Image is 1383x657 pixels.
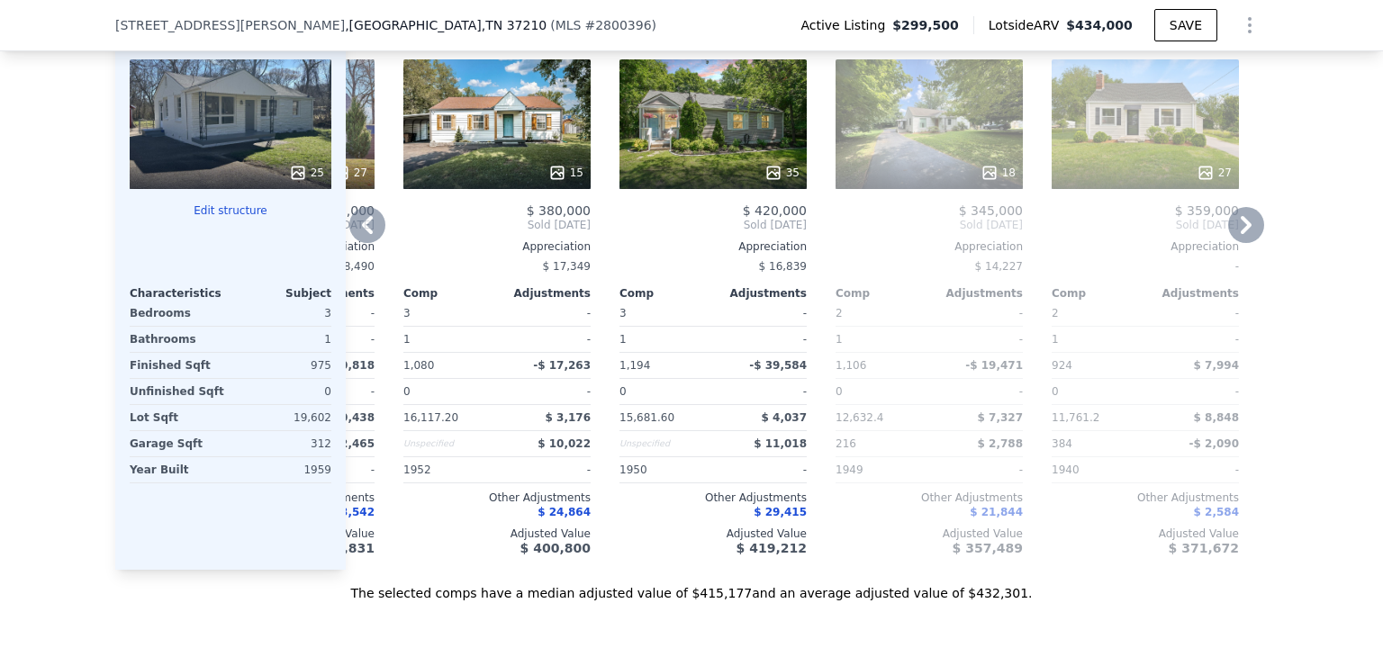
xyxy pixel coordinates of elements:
[115,570,1268,602] div: The selected comps have a median adjusted value of $415,177 and an average adjusted value of $432...
[234,353,331,378] div: 975
[403,385,411,398] span: 0
[836,385,843,398] span: 0
[548,164,583,182] div: 15
[501,379,591,404] div: -
[1149,457,1239,482] div: -
[978,411,1023,424] span: $ 7,327
[759,260,807,273] span: $ 16,839
[762,411,807,424] span: $ 4,037
[403,307,411,319] span: 3
[1149,379,1239,404] div: -
[970,506,1023,518] span: $ 21,844
[403,359,434,372] span: 1,080
[234,457,331,482] div: 1959
[619,286,713,301] div: Comp
[501,457,591,482] div: -
[619,411,674,424] span: 15,681.60
[619,385,627,398] span: 0
[321,359,375,372] span: $ 30,818
[130,431,227,456] div: Garage Sqft
[1052,307,1059,319] span: 2
[1052,411,1099,424] span: 11,761.2
[836,218,1023,232] span: Sold [DATE]
[230,286,331,301] div: Subject
[1175,203,1239,218] span: $ 359,000
[1194,506,1239,518] span: $ 2,584
[892,16,959,34] span: $299,500
[836,457,926,482] div: 1949
[836,490,1023,505] div: Other Adjustments
[929,286,1023,301] div: Adjustments
[1194,411,1239,424] span: $ 8,848
[717,301,807,326] div: -
[717,327,807,352] div: -
[234,379,331,404] div: 0
[619,327,710,352] div: 1
[234,301,331,326] div: 3
[403,490,591,505] div: Other Adjustments
[1189,437,1239,450] span: -$ 2,090
[619,526,807,541] div: Adjusted Value
[403,327,493,352] div: 1
[556,18,582,32] span: MLS
[933,301,1023,326] div: -
[836,437,856,450] span: 216
[501,327,591,352] div: -
[836,327,926,352] div: 1
[933,379,1023,404] div: -
[836,411,883,424] span: 12,632.4
[749,359,807,372] span: -$ 39,584
[836,239,1023,254] div: Appreciation
[130,405,227,430] div: Lot Sqft
[1052,385,1059,398] span: 0
[538,437,591,450] span: $ 10,022
[619,457,710,482] div: 1950
[1052,286,1145,301] div: Comp
[130,353,227,378] div: Finished Sqft
[1066,18,1133,32] span: $434,000
[130,301,227,326] div: Bedrooms
[403,526,591,541] div: Adjusted Value
[234,405,331,430] div: 19,602
[584,18,651,32] span: # 2800396
[717,457,807,482] div: -
[1052,526,1239,541] div: Adjusted Value
[332,164,367,182] div: 27
[981,164,1016,182] div: 18
[800,16,892,34] span: Active Listing
[619,490,807,505] div: Other Adjustments
[550,16,656,34] div: ( )
[989,16,1066,34] span: Lotside ARV
[115,16,345,34] span: [STREET_ADDRESS][PERSON_NAME]
[130,327,227,352] div: Bathrooms
[321,506,375,518] span: $ 23,542
[1052,218,1239,232] span: Sold [DATE]
[1052,490,1239,505] div: Other Adjustments
[1149,327,1239,352] div: -
[497,286,591,301] div: Adjustments
[836,286,929,301] div: Comp
[1149,301,1239,326] div: -
[289,164,324,182] div: 25
[1052,359,1072,372] span: 924
[1052,437,1072,450] span: 384
[546,411,591,424] span: $ 3,176
[975,260,1023,273] span: $ 14,227
[743,203,807,218] span: $ 420,000
[1052,254,1239,279] div: -
[234,431,331,456] div: 312
[619,218,807,232] span: Sold [DATE]
[234,327,331,352] div: 1
[482,18,547,32] span: , TN 37210
[325,437,375,450] span: -$ 2,465
[1169,541,1239,555] span: $ 371,672
[717,379,807,404] div: -
[1194,359,1239,372] span: $ 7,994
[619,239,807,254] div: Appreciation
[533,359,591,372] span: -$ 17,263
[403,239,591,254] div: Appreciation
[836,359,866,372] span: 1,106
[754,506,807,518] span: $ 29,415
[933,457,1023,482] div: -
[130,286,230,301] div: Characteristics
